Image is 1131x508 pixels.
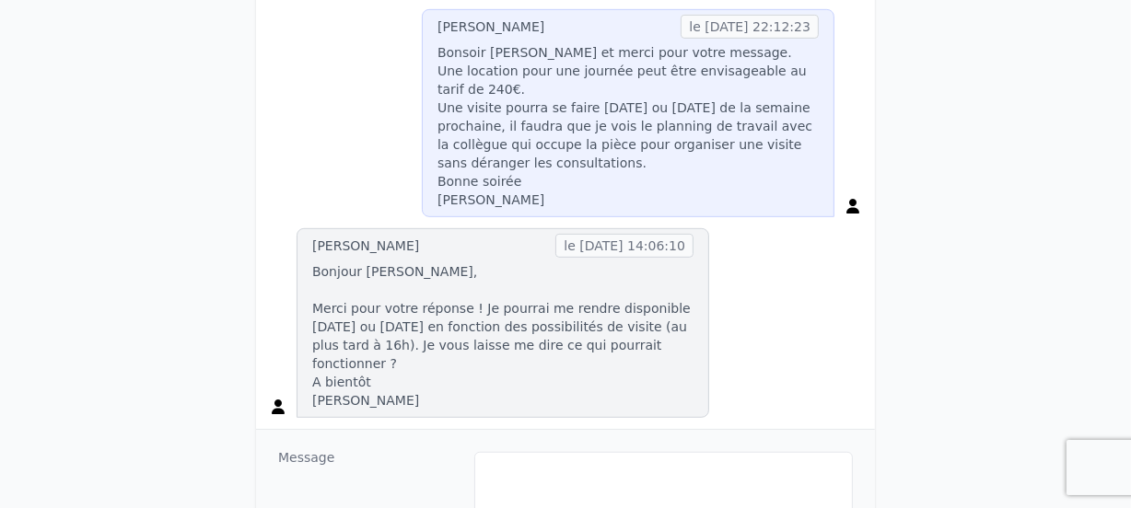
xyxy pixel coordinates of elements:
[312,262,694,410] p: Bonjour [PERSON_NAME], Merci pour votre réponse ! Je pourrai me rendre disponible [DATE] ou [DATE...
[437,43,819,209] p: Bonsoir [PERSON_NAME] et merci pour votre message. Une location pour une journée peut être envisa...
[681,15,819,39] span: le [DATE] 22:12:23
[312,237,419,255] div: [PERSON_NAME]
[555,234,694,258] span: le [DATE] 14:06:10
[437,17,544,36] div: [PERSON_NAME]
